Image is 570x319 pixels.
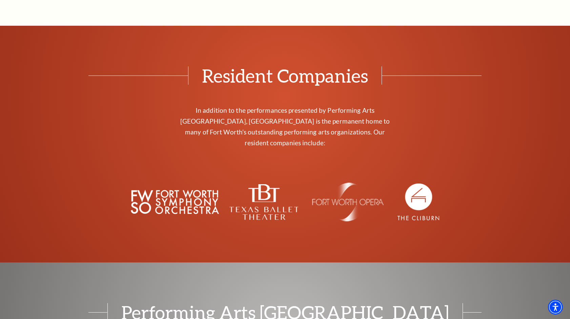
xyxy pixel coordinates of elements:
a: The image is completely blank or white. - open in a new tab [308,197,387,205]
img: The image is completely blank with no visible content. [398,184,439,220]
a: The image is completely blank with no visible content. - open in a new tab [398,197,439,205]
div: Accessibility Menu [548,300,563,315]
img: Logo of Texas Ballet Theater featuring the initials "TBT" above the full name in a clean, modern ... [229,184,298,219]
img: The image is completely blank or white. [308,182,387,222]
img: Logo featuring the text "FW Fort Worth Symphony Orchestra" in a bold, modern font. [131,186,219,218]
a: Logo featuring the text "FW Fort Worth Symphony Orchestra" in a bold, modern font. - open in a ne... [131,197,219,205]
p: In addition to the performances presented by Performing Arts [GEOGRAPHIC_DATA], [GEOGRAPHIC_DATA]... [175,105,395,148]
a: Logo of Texas Ballet Theater featuring the initials "TBT" above the full name in a clean, modern ... [229,197,298,205]
span: Resident Companies [188,66,382,85]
